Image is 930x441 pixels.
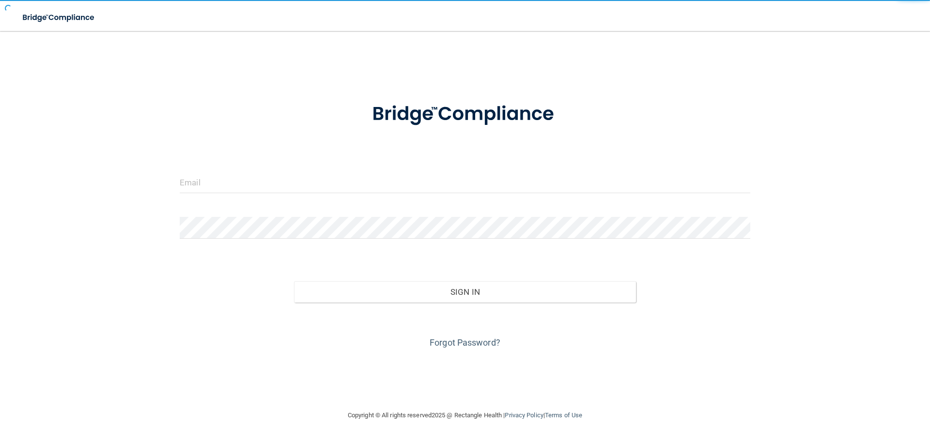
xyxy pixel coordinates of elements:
a: Terms of Use [545,411,582,419]
img: bridge_compliance_login_screen.278c3ca4.svg [352,89,578,139]
input: Email [180,171,750,193]
img: bridge_compliance_login_screen.278c3ca4.svg [15,8,104,28]
button: Sign In [294,281,636,303]
a: Privacy Policy [505,411,543,419]
div: Copyright © All rights reserved 2025 @ Rectangle Health | | [288,400,642,431]
a: Forgot Password? [430,337,500,348]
